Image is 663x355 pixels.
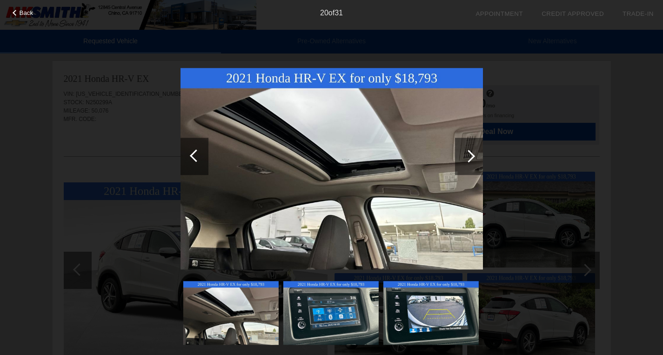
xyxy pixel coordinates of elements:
[335,9,343,17] span: 31
[283,281,378,345] img: 8a496b1fd7f196181f7672949347d4fd.jpg
[20,9,33,16] span: Back
[542,10,604,17] a: Credit Approved
[181,68,483,269] img: c9479241a074fa611b5db7fe7f0d0265.jpg
[183,281,278,345] img: c9479241a074fa611b5db7fe7f0d0265.jpg
[623,10,654,17] a: Trade-In
[383,281,478,345] img: 4dbce68899ae8dc44e6854ab4151ffcc.jpg
[475,10,523,17] a: Appointment
[320,9,328,17] span: 20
